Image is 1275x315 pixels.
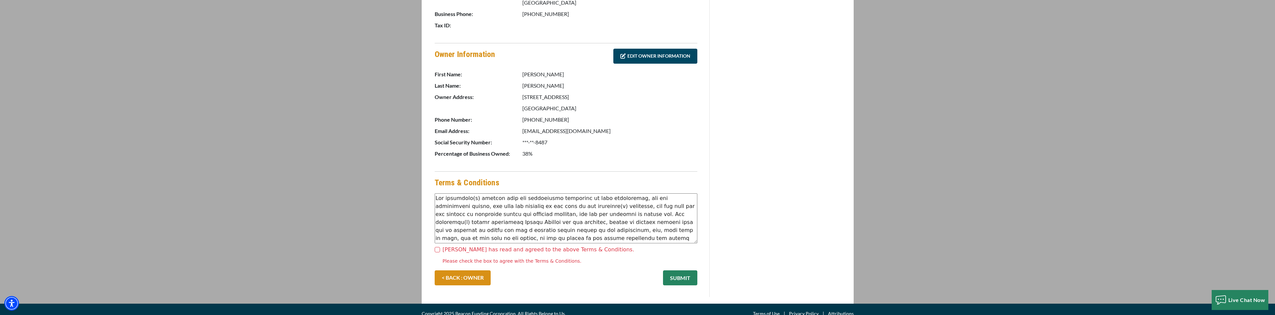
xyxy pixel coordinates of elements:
[435,116,521,124] p: Phone Number:
[435,93,521,101] p: Owner Address:
[435,82,521,90] p: Last Name:
[435,49,495,65] h4: Owner Information
[443,246,634,254] label: [PERSON_NAME] has read and agreed to the above Terms & Conditions.
[435,270,491,285] a: < BACK : OWNER
[1228,297,1265,303] span: Live Chat Now
[435,21,521,29] p: Tax ID:
[4,296,19,311] div: Accessibility Menu
[522,150,697,158] p: 38%
[522,127,697,135] p: [EMAIL_ADDRESS][DOMAIN_NAME]
[435,138,521,146] p: Social Security Number:
[522,70,697,78] p: [PERSON_NAME]
[435,70,521,78] p: First Name:
[1212,290,1269,310] button: Live Chat Now
[435,177,499,188] h4: Terms & Conditions
[435,10,521,18] p: Business Phone:
[522,82,697,90] p: [PERSON_NAME]
[522,10,697,18] p: [PHONE_NUMBER]
[522,93,697,101] p: [STREET_ADDRESS]
[663,270,697,285] button: SUBMIT
[613,49,697,64] a: EDIT OWNER INFORMATION
[443,258,697,265] div: Please check the box to agree with the Terms & Conditions.
[435,127,521,135] p: Email Address:
[522,116,697,124] p: [PHONE_NUMBER]
[435,193,697,243] textarea: Lor ipsumdolo(s) ametcon adip eli seddoeiusmo temporinc ut labo etdoloremag, ali eni adminimveni ...
[522,104,697,112] p: [GEOGRAPHIC_DATA]
[435,150,521,158] p: Percentage of Business Owned:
